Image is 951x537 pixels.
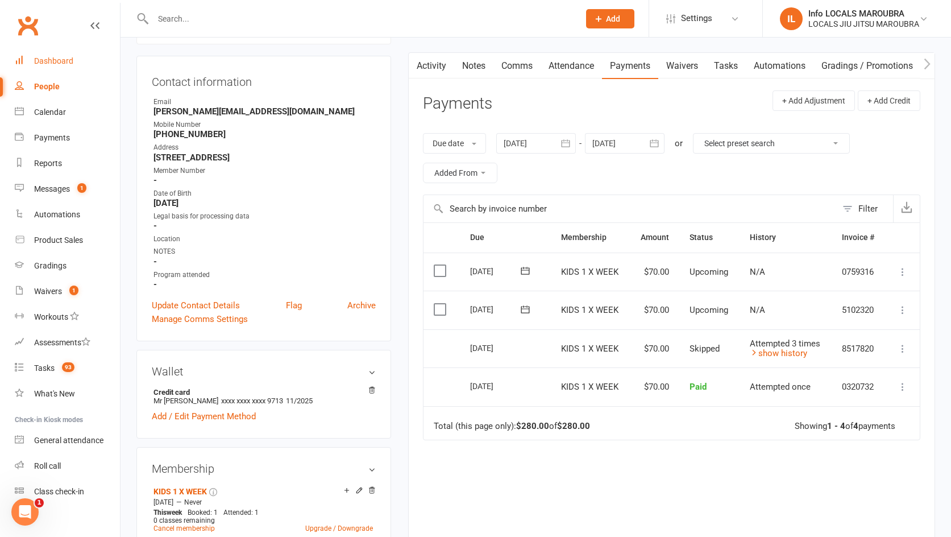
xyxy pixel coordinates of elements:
th: Invoice # [832,223,885,252]
a: General attendance kiosk mode [15,428,120,453]
a: What's New [15,381,120,407]
li: Mr [PERSON_NAME] [152,386,376,407]
span: Upcoming [690,267,728,277]
div: General attendance [34,436,103,445]
div: [DATE] [470,262,522,280]
div: Workouts [34,312,68,321]
iframe: Intercom live chat [11,498,39,526]
a: Archive [347,299,376,312]
h3: Contact information [152,71,376,88]
div: [DATE] [470,300,522,318]
th: Status [679,223,739,252]
button: Added From [423,163,497,183]
span: Skipped [690,344,720,354]
a: Automations [15,202,120,228]
td: $70.00 [630,291,679,329]
div: Automations [34,210,80,219]
strong: [DATE] [153,198,376,208]
strong: - [153,279,376,290]
span: 0 classes remaining [153,517,215,524]
a: Upgrade / Downgrade [305,524,373,532]
div: Product Sales [34,236,83,245]
a: Add / Edit Payment Method [152,410,256,423]
strong: [STREET_ADDRESS] [153,152,376,163]
span: Attempted 3 times [750,338,820,349]
a: Calendar [15,100,120,125]
td: $70.00 [630,253,679,291]
td: 0320732 [832,367,885,406]
a: Notes [454,53,493,79]
span: Add [606,14,620,23]
span: Attended: 1 [223,509,259,517]
a: People [15,74,120,100]
button: + Add Adjustment [773,90,855,111]
a: Clubworx [14,11,42,40]
a: Update Contact Details [152,299,240,312]
span: Upcoming [690,305,728,315]
div: [DATE] [470,339,522,357]
a: Dashboard [15,48,120,74]
a: Assessments [15,330,120,356]
th: History [740,223,832,252]
div: What's New [34,389,75,398]
h3: Payments [423,95,492,113]
div: Mobile Number [153,119,376,130]
div: Address [153,142,376,153]
span: KIDS 1 X WEEK [561,305,618,315]
a: Manage Comms Settings [152,312,248,326]
div: IL [780,7,803,30]
a: Roll call [15,453,120,479]
td: 8517820 [832,329,885,368]
button: Add [586,9,634,28]
span: 1 [69,286,78,295]
span: N/A [750,267,765,277]
input: Search by invoice number [423,195,837,222]
td: $70.00 [630,367,679,406]
div: or [675,137,683,150]
strong: 4 [853,421,858,431]
a: Class kiosk mode [15,479,120,505]
span: [DATE] [153,498,173,506]
span: Never [184,498,202,506]
td: $70.00 [630,329,679,368]
a: Payments [602,53,658,79]
span: Paid [690,382,707,392]
strong: [PHONE_NUMBER] [153,129,376,139]
a: Payments [15,125,120,151]
th: Membership [551,223,630,252]
span: This [153,509,167,517]
h3: Membership [152,462,376,475]
a: show history [750,348,807,358]
div: LOCALS JIU JITSU MAROUBRA [808,19,919,29]
a: Waivers 1 [15,279,120,304]
div: Member Number [153,166,376,176]
a: Workouts [15,304,120,330]
div: — [151,498,376,507]
a: Gradings / Promotions [813,53,921,79]
input: Search... [149,11,571,27]
th: Due [460,223,551,252]
div: Messages [34,184,70,193]
a: Reports [15,151,120,176]
div: Calendar [34,108,66,117]
td: 5102320 [832,291,885,329]
div: Reports [34,159,62,168]
div: Showing of payments [795,422,895,431]
span: KIDS 1 X WEEK [561,344,618,354]
strong: $280.00 [516,421,549,431]
td: 0759316 [832,253,885,291]
a: Automations [746,53,813,79]
a: Tasks 93 [15,356,120,381]
a: Gradings [15,253,120,279]
span: 1 [35,498,44,507]
a: Waivers [658,53,706,79]
div: Legal basis for processing data [153,211,376,222]
span: Settings [681,6,712,31]
div: Program attended [153,270,376,280]
div: NOTES [153,246,376,257]
a: Flag [286,299,302,312]
span: xxxx xxxx xxxx 9713 [221,396,283,405]
div: Waivers [34,287,62,296]
strong: - [153,257,376,267]
h3: Wallet [152,365,376,378]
